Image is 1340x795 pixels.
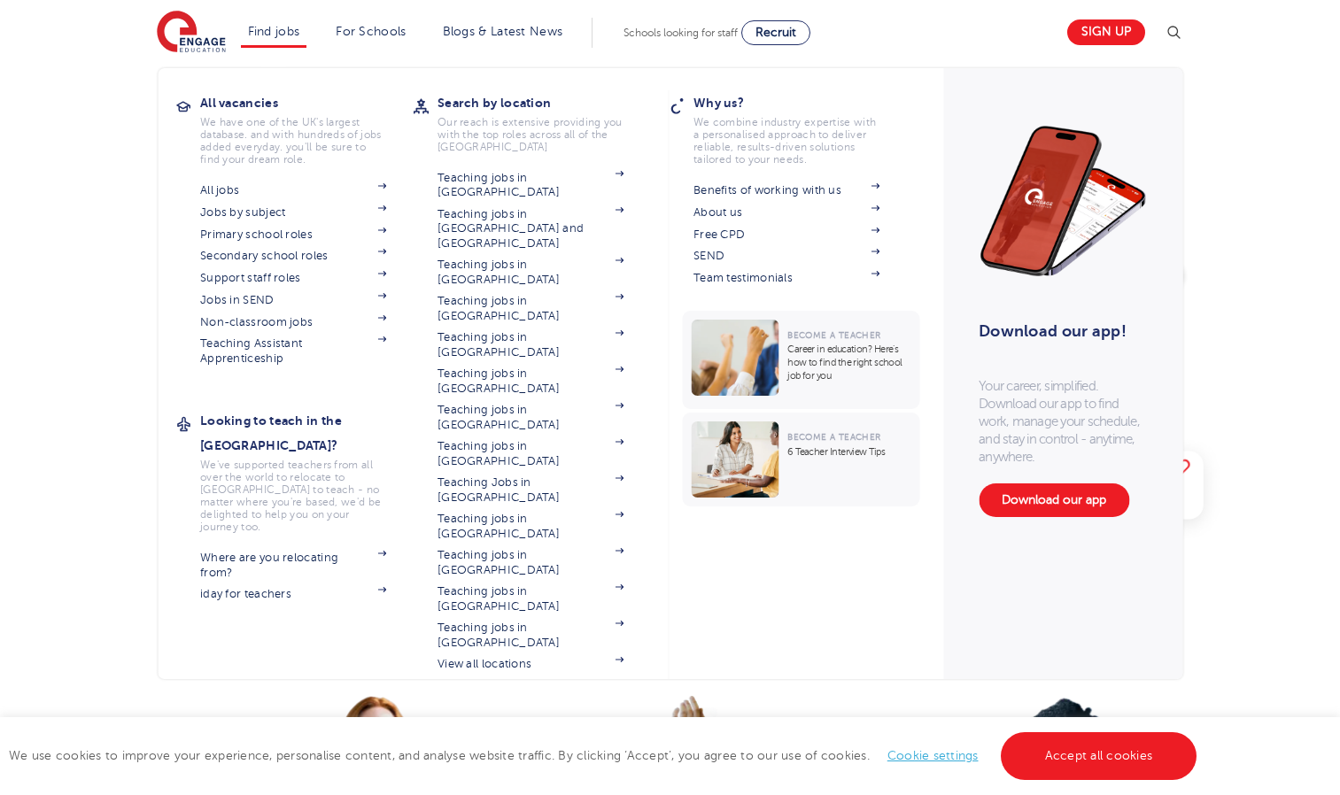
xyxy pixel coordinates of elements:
[1067,19,1145,45] a: Sign up
[787,445,910,459] p: 6 Teacher Interview Tips
[438,512,624,541] a: Teaching jobs in [GEOGRAPHIC_DATA]
[438,548,624,577] a: Teaching jobs in [GEOGRAPHIC_DATA]
[755,26,796,39] span: Recruit
[741,20,810,45] a: Recruit
[979,312,1139,351] h3: Download our app!
[438,90,650,153] a: Search by locationOur reach is extensive providing you with the top roles across all of the [GEOG...
[438,584,624,614] a: Teaching jobs in [GEOGRAPHIC_DATA]
[787,343,910,382] p: Career in education? Here’s how to find the right school job for you
[438,621,624,650] a: Teaching jobs in [GEOGRAPHIC_DATA]
[200,293,386,307] a: Jobs in SEND
[438,657,624,671] a: View all locations
[438,330,624,359] a: Teaching jobs in [GEOGRAPHIC_DATA]
[787,330,880,340] span: Become a Teacher
[336,25,406,38] a: For Schools
[693,205,879,220] a: About us
[979,483,1129,517] a: Download our app
[438,403,624,432] a: Teaching jobs in [GEOGRAPHIC_DATA]
[200,551,386,580] a: Where are you relocating from?
[200,315,386,329] a: Non-classroom jobs
[200,228,386,242] a: Primary school roles
[200,408,413,533] a: Looking to teach in the [GEOGRAPHIC_DATA]?We've supported teachers from all over the world to rel...
[693,116,879,166] p: We combine industry expertise with a personalised approach to deliver reliable, results-driven so...
[200,336,386,366] a: Teaching Assistant Apprenticeship
[693,249,879,263] a: SEND
[200,249,386,263] a: Secondary school roles
[624,27,738,39] span: Schools looking for staff
[200,408,413,458] h3: Looking to teach in the [GEOGRAPHIC_DATA]?
[200,116,386,166] p: We have one of the UK's largest database. and with hundreds of jobs added everyday. you'll be sur...
[887,749,979,762] a: Cookie settings
[200,205,386,220] a: Jobs by subject
[787,432,880,442] span: Become a Teacher
[438,171,624,200] a: Teaching jobs in [GEOGRAPHIC_DATA]
[200,271,386,285] a: Support staff roles
[438,116,624,153] p: Our reach is extensive providing you with the top roles across all of the [GEOGRAPHIC_DATA]
[1001,732,1197,780] a: Accept all cookies
[693,228,879,242] a: Free CPD
[157,11,226,55] img: Engage Education
[438,439,624,468] a: Teaching jobs in [GEOGRAPHIC_DATA]
[979,377,1147,466] p: Your career, simplified. Download our app to find work, manage your schedule, and stay in control...
[443,25,563,38] a: Blogs & Latest News
[200,587,386,601] a: iday for teachers
[200,183,386,197] a: All jobs
[248,25,300,38] a: Find jobs
[200,90,413,166] a: All vacanciesWe have one of the UK's largest database. and with hundreds of jobs added everyday. ...
[9,749,1201,762] span: We use cookies to improve your experience, personalise content, and analyse website traffic. By c...
[438,90,650,115] h3: Search by location
[438,258,624,287] a: Teaching jobs in [GEOGRAPHIC_DATA]
[438,367,624,396] a: Teaching jobs in [GEOGRAPHIC_DATA]
[682,413,924,506] a: Become a Teacher6 Teacher Interview Tips
[200,459,386,533] p: We've supported teachers from all over the world to relocate to [GEOGRAPHIC_DATA] to teach - no m...
[693,183,879,197] a: Benefits of working with us
[693,90,906,115] h3: Why us?
[682,311,924,409] a: Become a TeacherCareer in education? Here’s how to find the right school job for you
[693,271,879,285] a: Team testimonials
[438,294,624,323] a: Teaching jobs in [GEOGRAPHIC_DATA]
[438,207,624,251] a: Teaching jobs in [GEOGRAPHIC_DATA] and [GEOGRAPHIC_DATA]
[693,90,906,166] a: Why us?We combine industry expertise with a personalised approach to deliver reliable, results-dr...
[438,475,624,505] a: Teaching Jobs in [GEOGRAPHIC_DATA]
[200,90,413,115] h3: All vacancies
